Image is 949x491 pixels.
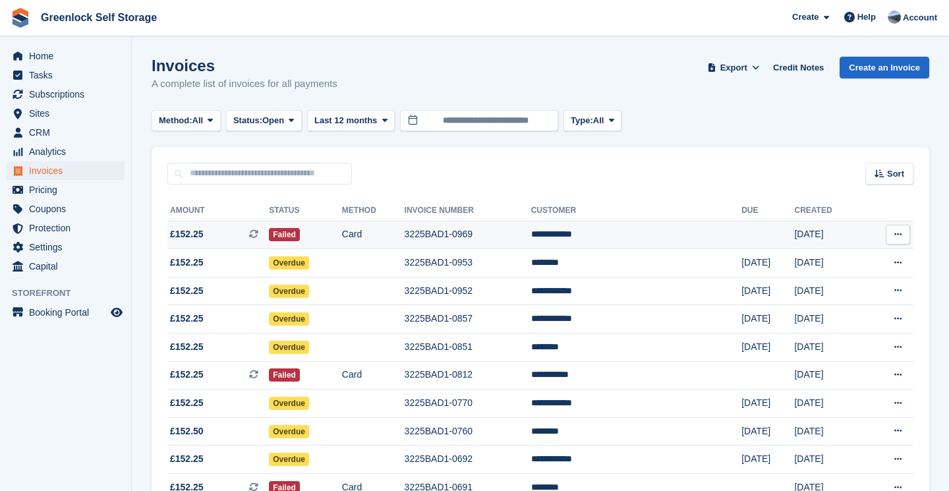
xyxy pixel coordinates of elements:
[794,277,863,305] td: [DATE]
[7,123,125,142] a: menu
[7,303,125,322] a: menu
[720,61,747,74] span: Export
[7,238,125,256] a: menu
[226,110,302,132] button: Status: Open
[405,390,531,418] td: 3225BAD1-0770
[794,249,863,277] td: [DATE]
[29,200,108,218] span: Coupons
[794,200,863,221] th: Created
[262,114,284,127] span: Open
[741,277,794,305] td: [DATE]
[170,227,204,241] span: £152.25
[7,47,125,65] a: menu
[903,11,937,24] span: Account
[405,333,531,362] td: 3225BAD1-0851
[7,200,125,218] a: menu
[794,333,863,362] td: [DATE]
[405,249,531,277] td: 3225BAD1-0953
[269,397,309,410] span: Overdue
[192,114,204,127] span: All
[405,361,531,390] td: 3225BAD1-0812
[794,417,863,446] td: [DATE]
[405,200,531,221] th: Invoice Number
[29,123,108,142] span: CRM
[269,256,309,270] span: Overdue
[888,11,901,24] img: Jamie Hamilton
[405,417,531,446] td: 3225BAD1-0760
[768,57,829,78] a: Credit Notes
[29,303,108,322] span: Booking Portal
[887,167,904,181] span: Sort
[7,142,125,161] a: menu
[152,57,337,74] h1: Invoices
[269,341,309,354] span: Overdue
[705,57,762,78] button: Export
[29,104,108,123] span: Sites
[170,256,204,270] span: £152.25
[7,104,125,123] a: menu
[794,361,863,390] td: [DATE]
[170,312,204,326] span: £152.25
[531,200,742,221] th: Customer
[170,340,204,354] span: £152.25
[7,219,125,237] a: menu
[29,219,108,237] span: Protection
[269,368,300,382] span: Failed
[741,333,794,362] td: [DATE]
[29,66,108,84] span: Tasks
[29,238,108,256] span: Settings
[36,7,162,28] a: Greenlock Self Storage
[109,304,125,320] a: Preview store
[7,85,125,103] a: menu
[170,368,204,382] span: £152.25
[342,200,405,221] th: Method
[11,8,30,28] img: stora-icon-8386f47178a22dfd0bd8f6a31ec36ba5ce8667c1dd55bd0f319d3a0aa187defe.svg
[741,305,794,333] td: [DATE]
[405,446,531,474] td: 3225BAD1-0692
[152,76,337,92] p: A complete list of invoices for all payments
[741,446,794,474] td: [DATE]
[12,287,131,300] span: Storefront
[741,200,794,221] th: Due
[741,390,794,418] td: [DATE]
[29,257,108,275] span: Capital
[342,361,405,390] td: Card
[342,221,405,249] td: Card
[405,305,531,333] td: 3225BAD1-0857
[167,200,269,221] th: Amount
[29,47,108,65] span: Home
[741,249,794,277] td: [DATE]
[7,257,125,275] a: menu
[405,277,531,305] td: 3225BAD1-0952
[794,446,863,474] td: [DATE]
[741,417,794,446] td: [DATE]
[593,114,604,127] span: All
[405,221,531,249] td: 3225BAD1-0969
[152,110,221,132] button: Method: All
[794,221,863,249] td: [DATE]
[29,85,108,103] span: Subscriptions
[7,66,125,84] a: menu
[794,390,863,418] td: [DATE]
[269,453,309,466] span: Overdue
[571,114,593,127] span: Type:
[7,161,125,180] a: menu
[170,396,204,410] span: £152.25
[159,114,192,127] span: Method:
[29,181,108,199] span: Pricing
[794,305,863,333] td: [DATE]
[792,11,819,24] span: Create
[857,11,876,24] span: Help
[269,285,309,298] span: Overdue
[170,424,204,438] span: £152.50
[233,114,262,127] span: Status:
[170,452,204,466] span: £152.25
[307,110,395,132] button: Last 12 months
[563,110,621,132] button: Type: All
[269,425,309,438] span: Overdue
[29,161,108,180] span: Invoices
[314,114,377,127] span: Last 12 months
[840,57,929,78] a: Create an Invoice
[269,228,300,241] span: Failed
[29,142,108,161] span: Analytics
